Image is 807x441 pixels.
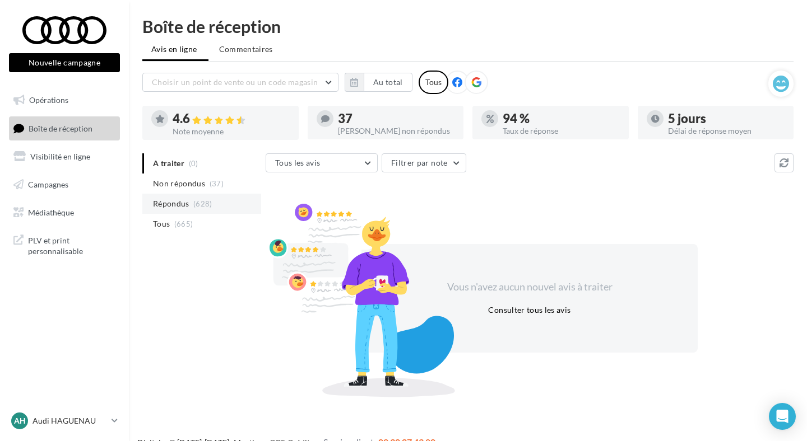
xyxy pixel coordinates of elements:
span: Tous les avis [275,158,321,167]
button: Consulter tous les avis [484,303,575,317]
div: 4.6 [173,112,290,125]
button: Au total [345,73,412,92]
button: Filtrer par note [382,153,466,172]
span: PLV et print personnalisable [28,233,115,257]
span: Répondus [153,198,189,209]
a: Visibilité en ligne [7,145,122,168]
div: Note moyenne [173,128,290,135]
span: Boîte de réception [29,123,92,133]
div: 94 % [503,112,620,125]
a: Médiathèque [7,201,122,224]
a: Boîte de réception [7,116,122,140]
span: Campagnes [28,180,68,189]
div: Open Intercom Messenger [769,403,796,430]
span: Commentaires [219,44,273,55]
div: [PERSON_NAME] non répondus [338,127,455,135]
div: Vous n'avez aucun nouvel avis à traiter [433,280,626,294]
button: Au total [364,73,412,92]
a: PLV et print personnalisable [7,228,122,261]
button: Choisir un point de vente ou un code magasin [142,73,338,92]
span: Opérations [29,95,68,105]
div: Délai de réponse moyen [668,127,785,135]
div: 5 jours [668,112,785,125]
span: (628) [193,199,212,208]
a: AH Audi HAGUENAU [9,410,120,431]
div: Taux de réponse [503,127,620,135]
span: (665) [174,219,193,228]
div: 37 [338,112,455,125]
span: (37) [210,179,224,188]
button: Tous les avis [266,153,378,172]
span: Non répondus [153,178,205,189]
span: Tous [153,218,170,229]
a: Opérations [7,88,122,112]
p: Audi HAGUENAU [33,415,107,426]
div: Boîte de réception [142,18,794,35]
span: Médiathèque [28,207,74,217]
span: Visibilité en ligne [30,152,90,161]
a: Campagnes [7,173,122,196]
span: AH [14,415,26,426]
button: Nouvelle campagne [9,53,120,72]
span: Choisir un point de vente ou un code magasin [152,77,318,87]
div: Tous [419,71,448,94]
